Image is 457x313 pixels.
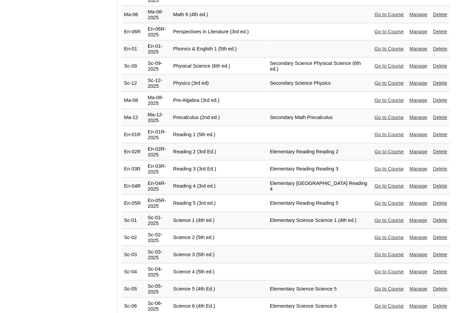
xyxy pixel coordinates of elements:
[267,144,372,160] td: Elementary Reading Reading 2
[170,75,267,92] td: Physics (3rd ed)
[410,12,427,17] a: Manage
[433,132,447,137] a: Delete
[410,200,427,206] a: Manage
[410,132,427,137] a: Manage
[374,80,404,86] a: Go to Course
[170,41,267,57] td: Phonics & English 1 (5th ed.)
[374,97,404,103] a: Go to Course
[170,178,267,195] td: Reading 4 (3rd ed.)
[267,212,372,229] td: Elementary Science Science 1 (4th ed.)
[121,41,145,57] td: En-01
[121,92,145,109] td: Ma-08
[433,200,447,206] a: Delete
[410,115,427,120] a: Manage
[145,109,170,126] td: Ma-12-2025
[145,178,170,195] td: En-04R-2025
[170,24,267,40] td: Perspectives in Literature (3rd ed.)
[267,109,372,126] td: Secondary Math Precalculus
[145,126,170,143] td: En-01R-2025
[433,97,447,103] a: Delete
[170,58,267,75] td: Physical Science (6th ed.)
[374,149,404,154] a: Go to Course
[145,24,170,40] td: En-06R-2025
[145,41,170,57] td: En-01-2025
[145,161,170,178] td: En-03R-2025
[374,166,404,171] a: Go to Course
[374,218,404,223] a: Go to Course
[410,252,427,257] a: Manage
[374,12,404,17] a: Go to Course
[170,281,267,298] td: Science 5 (4th Ed.)
[433,269,447,274] a: Delete
[433,29,447,34] a: Delete
[121,229,145,246] td: Sc-02
[121,75,145,92] td: Sc-12
[170,212,267,229] td: Science 1 (4th ed.)
[433,252,447,257] a: Delete
[121,161,145,178] td: En 03R
[145,6,170,23] td: Ma-06-2025
[410,29,427,34] a: Manage
[145,75,170,92] td: Sc-12-2025
[433,303,447,309] a: Delete
[267,75,372,92] td: Secondary Science Physics
[374,235,404,240] a: Go to Course
[433,218,447,223] a: Delete
[121,109,145,126] td: Ma-12
[170,264,267,280] td: Science 4 (5th ed.)
[410,303,427,309] a: Manage
[433,149,447,154] a: Delete
[374,286,404,291] a: Go to Course
[410,149,427,154] a: Manage
[145,195,170,212] td: En-05R-2025
[433,46,447,51] a: Delete
[145,144,170,160] td: En-02R-2025
[121,178,145,195] td: En-04R
[121,6,145,23] td: Ma-06
[374,29,404,34] a: Go to Course
[170,109,267,126] td: Precalculus (2nd ed.)
[121,246,145,263] td: Sc-03
[170,92,267,109] td: Pre-Algebra (3rd ed.)
[433,63,447,69] a: Delete
[410,183,427,189] a: Manage
[170,126,267,143] td: Reading 1 (5th ed.)
[121,126,145,143] td: En-01R
[374,200,404,206] a: Go to Course
[374,252,404,257] a: Go to Course
[410,166,427,171] a: Manage
[121,24,145,40] td: En-06R
[121,281,145,298] td: Sc-05
[374,115,404,120] a: Go to Course
[374,269,404,274] a: Go to Course
[170,6,267,23] td: Math 6 (4th ed.)
[410,80,427,86] a: Manage
[410,269,427,274] a: Manage
[433,183,447,189] a: Delete
[170,246,267,263] td: Science 3 (5th ed.)
[121,144,145,160] td: En-02R
[433,286,447,291] a: Delete
[433,166,447,171] a: Delete
[410,46,427,51] a: Manage
[145,212,170,229] td: Sc-01-2025
[145,58,170,75] td: Sc-09-2025
[374,132,404,137] a: Go to Course
[121,212,145,229] td: Sc-01
[374,303,404,309] a: Go to Course
[121,195,145,212] td: En-05R
[170,195,267,212] td: Reading 5 (3rd ed.)
[374,46,404,51] a: Go to Course
[267,161,372,178] td: Elementary Reading Reading 3
[410,235,427,240] a: Manage
[374,63,404,69] a: Go to Course
[267,195,372,212] td: Elementary Reading Reading 5
[121,264,145,280] td: Sc-04
[267,178,372,195] td: Elementary [GEOGRAPHIC_DATA] Reading 4
[374,183,404,189] a: Go to Course
[170,144,267,160] td: Reading 2 (3rd Ed.)
[145,281,170,298] td: Sc-05-2025
[170,161,267,178] td: Reading 3 (3rd Ed.)
[410,97,427,103] a: Manage
[267,58,372,75] td: Secondary Science Physical Science (6th ed.)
